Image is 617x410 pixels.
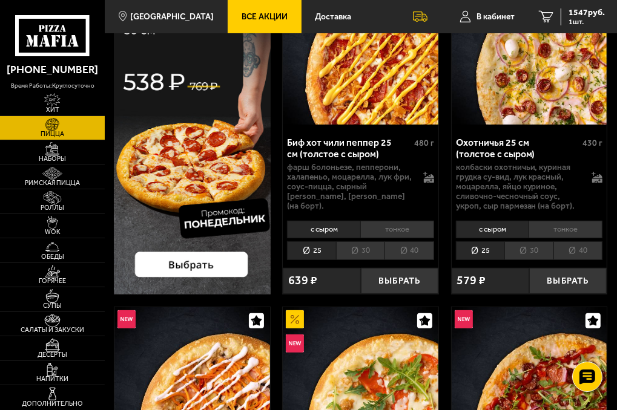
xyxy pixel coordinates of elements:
li: 30 [504,241,553,260]
span: 1 шт. [569,18,605,25]
img: Акционный [286,310,304,328]
li: 40 [384,241,434,260]
img: Новинка [117,310,136,328]
p: фарш болоньезе, пепперони, халапеньо, моцарелла, лук фри, соус-пицца, сырный [PERSON_NAME], [PERS... [287,163,417,211]
span: 1547 руб. [569,8,605,17]
span: Все Акции [242,13,288,21]
button: Выбрать [361,268,438,294]
li: 25 [287,241,336,260]
span: 639 ₽ [288,275,317,287]
span: 480 г [414,138,434,148]
span: В кабинет [477,13,515,21]
li: 30 [336,241,385,260]
div: Биф хот чили пеппер 25 см (толстое с сыром) [287,137,411,160]
span: Доставка [315,13,351,21]
li: 25 [456,241,505,260]
li: с сыром [287,221,360,238]
li: тонкое [360,221,434,238]
div: Охотничья 25 см (толстое с сыром) [456,137,580,160]
span: 430 г [582,138,602,148]
span: [GEOGRAPHIC_DATA] [130,13,214,21]
p: колбаски охотничьи, куриная грудка су-вид, лук красный, моцарелла, яйцо куриное, сливочно-чесночн... [456,163,586,211]
li: тонкое [529,221,602,238]
img: Новинка [455,310,473,328]
li: 40 [553,241,603,260]
span: 579 ₽ [457,275,486,287]
button: Выбрать [529,268,607,294]
li: с сыром [456,221,529,238]
img: Новинка [286,334,304,353]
